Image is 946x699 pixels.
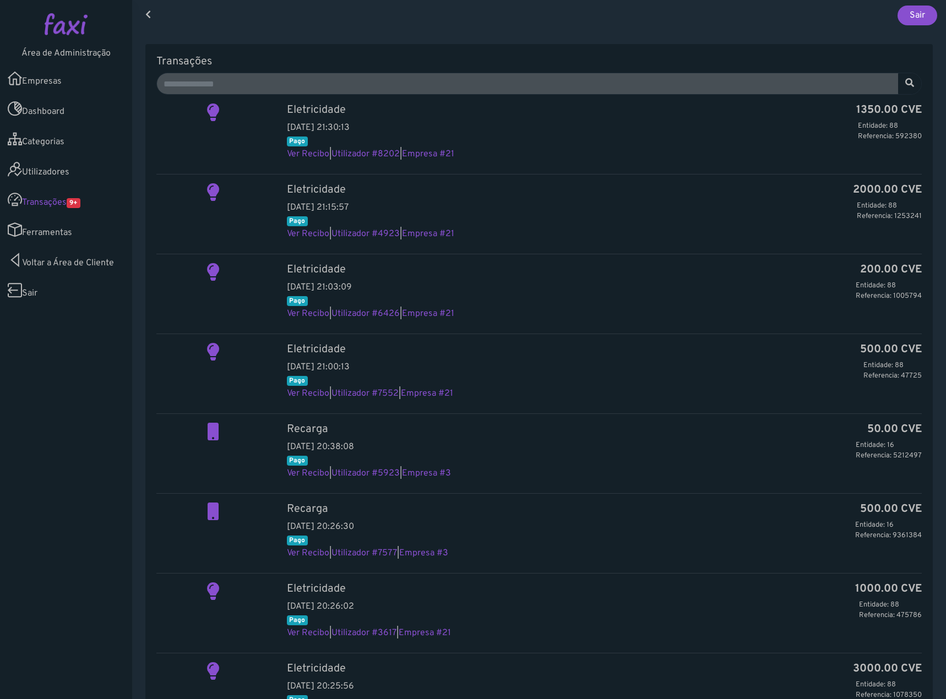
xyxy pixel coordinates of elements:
[279,503,930,560] div: [DATE] 20:26:30 | |
[331,149,400,160] a: Utilizador #8202
[853,662,922,675] b: 3000.00 CVE
[279,103,930,161] div: [DATE] 21:30:13 | |
[857,211,922,222] p: Referencia: 1253241
[856,103,922,117] b: 1350.00 CVE
[279,263,930,320] div: [DATE] 21:03:09 | |
[855,531,922,541] p: Referencia: 9361384
[331,228,400,239] a: Utilizador #4923
[898,6,937,25] a: Sair
[858,121,922,132] p: Entidade: 88
[853,183,922,196] b: 2000.00 CVE
[863,371,922,381] p: Referencia: 47725
[859,600,922,610] p: Entidade: 88
[287,662,922,675] h5: Eletricidade
[860,263,922,276] b: 200.00 CVE
[399,627,451,638] a: Empresa #21
[287,536,308,545] span: Pago
[856,440,922,451] p: Entidade: 16
[287,103,922,117] h5: Eletricidade
[287,468,329,479] a: Ver Recibo
[279,183,930,241] div: [DATE] 21:15:57 | |
[287,503,922,516] h5: Recarga
[867,423,922,436] b: 50.00 CVE
[860,343,922,356] b: 500.00 CVE
[855,582,922,596] b: 1000.00 CVE
[331,388,399,399] a: Utilizador #7552
[331,308,400,319] a: Utilizador #6426
[287,228,329,239] a: Ver Recibo
[287,615,308,625] span: Pago
[331,468,400,479] a: Utilizador #5923
[287,343,922,356] h5: Eletricidade
[67,198,80,208] span: 9+
[287,263,922,276] h5: Eletricidade
[287,296,308,306] span: Pago
[287,308,329,319] a: Ver Recibo
[856,680,922,690] p: Entidade: 88
[287,627,329,638] a: Ver Recibo
[855,520,922,531] p: Entidade: 16
[279,343,930,400] div: [DATE] 21:00:13 | |
[279,423,930,480] div: [DATE] 20:38:08 | |
[156,55,922,68] h5: Transações
[856,291,922,302] p: Referencia: 1005794
[331,627,396,638] a: Utilizador #3617
[287,376,308,386] span: Pago
[856,281,922,291] p: Entidade: 88
[401,388,453,399] a: Empresa #21
[287,149,329,160] a: Ver Recibo
[287,183,922,196] h5: Eletricidade
[857,201,922,211] p: Entidade: 88
[287,548,329,559] a: Ver Recibo
[858,132,922,142] p: Referencia: 592380
[402,149,454,160] a: Empresa #21
[856,451,922,461] p: Referencia: 5212497
[287,136,308,146] span: Pago
[287,216,308,226] span: Pago
[279,582,930,640] div: [DATE] 20:26:02 | |
[287,423,922,436] h5: Recarga
[287,582,922,596] h5: Eletricidade
[287,456,308,466] span: Pago
[859,610,922,621] p: Referencia: 475786
[287,388,329,399] a: Ver Recibo
[399,548,448,559] a: Empresa #3
[402,308,454,319] a: Empresa #21
[331,548,397,559] a: Utilizador #7577
[402,468,451,479] a: Empresa #3
[863,361,922,371] p: Entidade: 88
[402,228,454,239] a: Empresa #21
[860,503,922,516] b: 500.00 CVE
